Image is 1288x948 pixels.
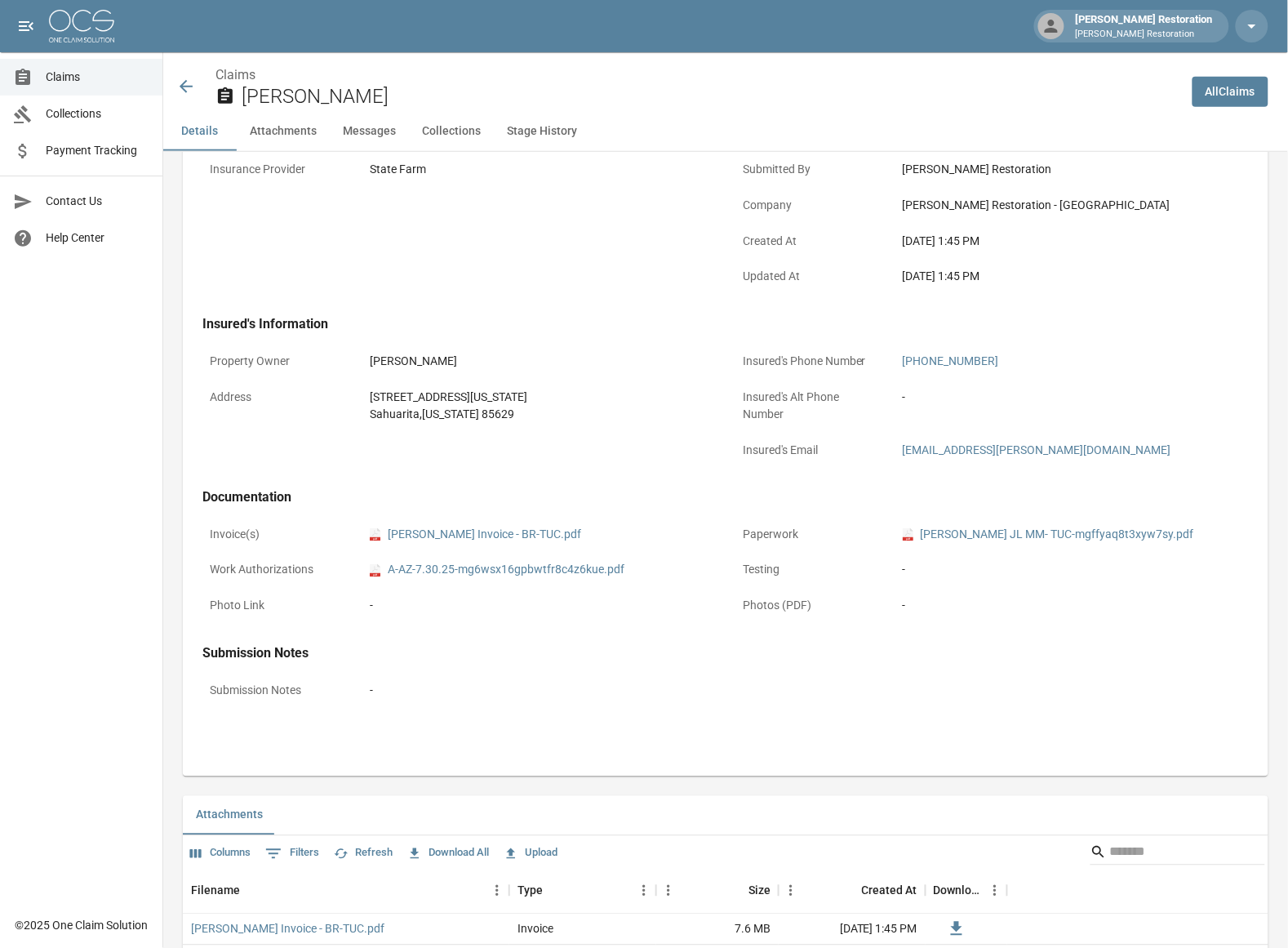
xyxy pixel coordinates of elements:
[903,354,999,367] a: [PHONE_NUMBER]
[46,105,149,122] span: Collections
[46,193,149,210] span: Contact Us
[903,562,1241,579] div: -
[517,921,553,937] div: Invoice
[183,796,276,835] button: Attachments
[202,554,349,586] p: Work Authorizations
[202,590,349,622] p: Photo Link
[163,112,237,151] button: Details
[903,233,1241,250] div: [DATE] 1:45 PM
[735,260,882,292] p: Updated At
[779,915,926,946] div: [DATE] 1:45 PM
[735,554,882,586] p: Testing
[202,154,349,185] p: Insurance Provider
[202,675,349,707] p: Submission Notes
[370,161,426,178] div: State Farm
[748,868,771,914] div: Size
[517,868,543,914] div: Type
[242,85,1179,109] h2: [PERSON_NAME]
[926,868,1007,914] div: Download
[903,443,1171,456] a: [EMAIL_ADDRESS][PERSON_NAME][DOMAIN_NAME]
[1193,77,1268,107] a: AllClaims
[330,841,397,866] button: Refresh
[632,879,656,903] button: Menu
[735,381,882,430] p: Insured's Alt Phone Number
[237,112,330,151] button: Attachments
[370,406,527,423] div: Sahuarita , [US_STATE] 85629
[656,868,779,914] div: Size
[779,868,926,914] div: Created At
[735,345,882,377] p: Insured's Phone Number
[409,112,494,151] button: Collections
[370,683,373,700] div: -
[735,434,882,466] p: Insured's Email
[903,197,1241,214] div: [PERSON_NAME] Restoration - [GEOGRAPHIC_DATA]
[735,189,882,221] p: Company
[494,112,590,151] button: Stage History
[903,268,1241,285] div: [DATE] 1:45 PM
[735,590,882,622] p: Photos (PDF)
[202,316,1249,332] h4: Insured's Information
[370,598,373,615] div: -
[370,527,581,544] a: pdf[PERSON_NAME] Invoice - BR-TUC.pdf
[370,353,457,370] div: [PERSON_NAME]
[509,868,656,914] div: Type
[370,389,527,406] div: [STREET_ADDRESS][US_STATE]
[779,879,803,903] button: Menu
[186,841,255,866] button: Select columns
[934,868,983,914] div: Download
[202,381,349,413] p: Address
[215,65,1179,85] nav: breadcrumb
[500,841,562,866] button: Upload
[983,879,1007,903] button: Menu
[903,527,1194,544] a: pdf[PERSON_NAME] JL MM- TUC-mgffyaq8t3xyw7sy.pdf
[183,868,509,914] div: Filename
[191,921,384,937] a: [PERSON_NAME] Invoice - BR-TUC.pdf
[735,154,882,185] p: Submitted By
[903,389,906,406] div: -
[485,879,509,903] button: Menu
[46,229,149,247] span: Help Center
[163,112,1288,151] div: anchor tabs
[1090,839,1265,869] div: Search
[202,646,1249,662] h4: Submission Notes
[903,598,1241,615] div: -
[735,225,882,257] p: Created At
[15,918,148,934] div: © 2025 One Claim Solution
[330,112,409,151] button: Messages
[191,868,240,914] div: Filename
[215,67,255,82] a: Claims
[49,10,114,42] img: ocs-logo-white-transparent.png
[46,142,149,159] span: Payment Tracking
[202,490,1249,506] h4: Documentation
[183,796,1268,835] div: related-list tabs
[862,868,917,914] div: Created At
[261,841,323,867] button: Show filters
[735,519,882,551] p: Paperwork
[202,345,349,377] p: Property Owner
[403,841,493,866] button: Download All
[1069,11,1219,41] div: [PERSON_NAME] Restoration
[656,879,681,903] button: Menu
[202,519,349,551] p: Invoice(s)
[656,915,779,946] div: 7.6 MB
[903,161,1241,178] div: [PERSON_NAME] Restoration
[46,69,149,86] span: Claims
[370,562,624,579] a: pdfA-AZ-7.30.25-mg6wsx16gpbwtfr8c4z6kue.pdf
[10,10,42,42] button: open drawer
[1076,28,1213,42] p: [PERSON_NAME] Restoration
